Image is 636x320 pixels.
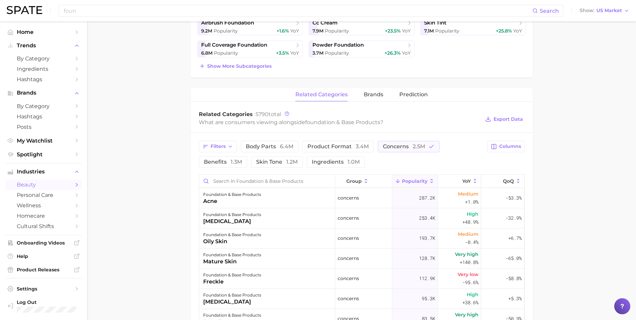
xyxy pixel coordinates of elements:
[338,194,359,202] span: concerns
[5,297,82,315] a: Log out. Currently logged in with e-mail lchokshi@estee.com.
[458,190,478,198] span: Medium
[197,41,303,57] a: full coverage foundation6.8m Popularity+3.5% YoY
[17,151,70,158] span: Spotlight
[63,5,532,16] input: Search here for a brand, industry, or ingredient
[17,223,70,229] span: cultural shifts
[338,214,359,222] span: concerns
[5,221,82,231] a: cultural shifts
[385,50,401,56] span: +26.3%
[424,28,434,34] span: 7.1m
[465,238,478,246] span: -0.4%
[214,50,238,56] span: Popularity
[462,218,478,226] span: +48.9%
[5,136,82,146] a: My Watchlist
[312,159,360,165] span: ingredients
[5,88,82,98] button: Brands
[312,42,364,48] span: powder foundation
[17,113,70,120] span: Hashtags
[312,28,324,34] span: 7.9m
[17,29,70,35] span: Home
[462,299,478,307] span: +38.6%
[338,254,359,262] span: concerns
[596,9,622,12] span: US Market
[256,159,298,165] span: skin tone
[312,20,338,26] span: cc cream
[5,251,82,261] a: Help
[231,159,242,165] span: 1.3m
[17,43,70,49] span: Trends
[483,114,524,124] button: Export Data
[203,191,261,199] div: foundation & base products
[508,295,522,303] span: +5.3%
[17,124,70,130] span: Posts
[201,20,254,26] span: airbrush foundation
[506,194,522,202] span: -53.3%
[204,159,242,165] span: benefits
[462,278,478,286] span: -95.6%
[17,90,70,96] span: Brands
[385,28,401,34] span: +23.5%
[203,291,261,299] div: foundation & base products
[307,144,369,149] span: product format
[17,181,70,188] span: beauty
[506,214,522,222] span: -32.9%
[199,269,524,289] button: foundation & base productsfreckleconcerns112.9kVery low-95.6%-58.8%
[201,50,213,56] span: 6.8m
[356,143,369,150] span: 3.4m
[309,41,414,57] a: powder foundation3.7m Popularity+26.3% YoY
[578,6,631,15] button: ShowUS Market
[207,63,272,69] span: Show more subcategories
[255,111,269,117] span: 5790
[276,50,289,56] span: +3.5%
[199,141,237,152] button: Filters
[499,144,521,149] span: Columns
[255,111,281,117] span: total
[338,274,359,282] span: concerns
[17,240,70,246] span: Onboarding Videos
[199,111,253,117] span: Related Categories
[17,103,70,109] span: by Category
[383,144,425,149] span: concerns
[201,42,267,48] span: full coverage foundation
[435,28,459,34] span: Popularity
[460,258,478,266] span: +140.8%
[455,311,478,319] span: Very high
[325,28,349,34] span: Popularity
[5,179,82,190] a: beauty
[199,289,524,309] button: foundation & base products[MEDICAL_DATA]concerns95.3kHigh+38.6%+5.3%
[277,28,289,34] span: +1.6%
[17,267,70,273] span: Product Releases
[422,295,435,303] span: 95.3k
[203,311,261,319] div: foundation & base products
[5,41,82,51] button: Trends
[325,50,349,56] span: Popularity
[399,92,428,98] span: Prediction
[203,278,261,286] div: freckle
[286,159,298,165] span: 1.2m
[419,254,435,262] span: 128.7k
[5,265,82,275] a: Product Releases
[17,213,70,219] span: homecare
[197,18,303,35] a: airbrush foundation9.2m Popularity+1.6% YoY
[309,18,414,35] a: cc cream7.9m Popularity+23.5% YoY
[494,116,523,122] span: Export Data
[402,50,411,56] span: YoY
[305,119,380,125] span: foundation & base products
[481,175,524,188] button: QoQ
[503,178,514,184] span: QoQ
[413,143,425,150] span: 2.5m
[540,8,559,14] span: Search
[17,192,70,198] span: personal care
[508,234,522,242] span: +6.7%
[462,178,471,184] span: YoY
[465,198,478,206] span: +1.0%
[199,249,524,269] button: foundation & base productsmature skinconcerns128.7kVery high+140.8%-65.0%
[348,159,360,165] span: 1.0m
[5,64,82,74] a: Ingredients
[203,298,261,306] div: [MEDICAL_DATA]
[506,274,522,282] span: -58.8%
[17,169,70,175] span: Industries
[17,55,70,62] span: by Category
[5,111,82,122] a: Hashtags
[5,122,82,132] a: Posts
